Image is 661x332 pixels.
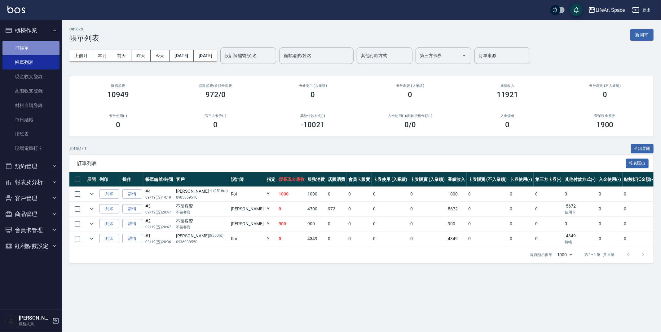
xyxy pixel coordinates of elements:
[271,84,354,88] h2: 卡券使用 (入業績)
[631,144,654,154] button: 全部展開
[194,50,217,61] button: [DATE]
[87,219,96,228] button: expand row
[586,4,627,16] button: LifeArt Space
[205,90,226,99] h3: 972/0
[176,195,228,200] p: 0905859516
[306,217,327,231] td: 900
[467,231,508,246] td: 0
[446,172,467,187] th: 業績收入
[131,50,151,61] button: 昨天
[596,6,625,14] div: LifeArt Space
[213,188,228,195] p: (9516ro)
[326,172,347,187] th: 店販消費
[174,84,257,88] h2: 店販消費 /會員卡消費
[265,172,277,187] th: 指定
[176,239,228,245] p: 0936938550
[2,55,59,70] a: 帳單列表
[265,217,277,231] td: Y
[86,172,98,187] th: 展開
[369,84,451,88] h2: 卡券販賣 (入業績)
[112,50,131,61] button: 前天
[459,51,469,61] button: Open
[87,204,96,213] button: expand row
[87,234,96,243] button: expand row
[565,239,596,245] p: 轉帳
[508,172,534,187] th: 卡券使用(-)
[626,159,649,168] button: 報表匯出
[144,172,174,187] th: 帳單編號/時間
[563,217,597,231] td: 0
[467,217,508,231] td: 0
[176,188,228,195] div: [PERSON_NAME]？
[372,217,409,231] td: 0
[409,202,447,216] td: 0
[69,34,99,43] h3: 帳單列表
[466,114,549,118] h2: 入金儲值
[144,187,174,201] td: #4
[534,231,563,246] td: 0
[563,172,597,187] th: 其他付款方式(-)
[626,160,649,166] a: 報表匯出
[277,187,306,201] td: 1000
[306,202,327,216] td: 4700
[623,231,657,246] td: 0
[630,29,654,41] button: 新開單
[7,6,25,13] img: Logo
[144,202,174,216] td: #3
[446,187,467,201] td: 1000
[467,172,508,187] th: 卡券販賣 (不入業績)
[77,84,159,88] h3: 服務消費
[122,189,142,199] a: 詳情
[564,84,646,88] h2: 卡券販賣 (不入業績)
[122,219,142,229] a: 詳情
[597,172,623,187] th: 入金使用(-)
[409,172,447,187] th: 卡券販賣 (入業績)
[277,231,306,246] td: 0
[564,114,646,118] h2: 營業現金應收
[467,202,508,216] td: 0
[306,231,327,246] td: 4349
[311,90,315,99] h3: 0
[99,204,119,214] button: 列印
[265,187,277,201] td: Y
[99,219,119,229] button: 列印
[630,4,654,16] button: 登出
[69,27,99,31] h2: ORDERS
[145,195,173,200] p: 09/19 (五) 14:19
[372,172,409,187] th: 卡券使用 (入業績)
[87,189,96,199] button: expand row
[505,120,510,129] h3: 0
[597,217,623,231] td: 0
[565,209,596,215] p: 信用卡
[2,41,59,55] a: 打帳單
[563,231,597,246] td: -4349
[508,217,534,231] td: 0
[122,234,142,244] a: 詳情
[176,218,228,224] div: 不留客資
[597,187,623,201] td: 0
[563,187,597,201] td: 0
[77,114,159,118] h2: 卡券使用(-)
[372,231,409,246] td: 0
[508,187,534,201] td: 0
[174,172,229,187] th: 客戶
[623,172,657,187] th: 點數折抵金額(-)
[372,187,409,201] td: 0
[2,141,59,155] a: 現場電腦打卡
[2,70,59,84] a: 現金收支登錄
[326,202,347,216] td: 972
[265,231,277,246] td: Y
[467,187,508,201] td: 0
[466,84,549,88] h2: 業績收入
[534,172,563,187] th: 第三方卡券(-)
[77,160,626,167] span: 訂單列表
[121,172,144,187] th: 操作
[5,315,17,327] img: Person
[229,202,265,216] td: [PERSON_NAME]
[176,209,228,215] p: 不留客資
[144,231,174,246] td: #1
[446,202,467,216] td: 5672
[209,233,223,239] p: (8550ro)
[530,252,552,258] p: 每頁顯示數量
[597,231,623,246] td: 0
